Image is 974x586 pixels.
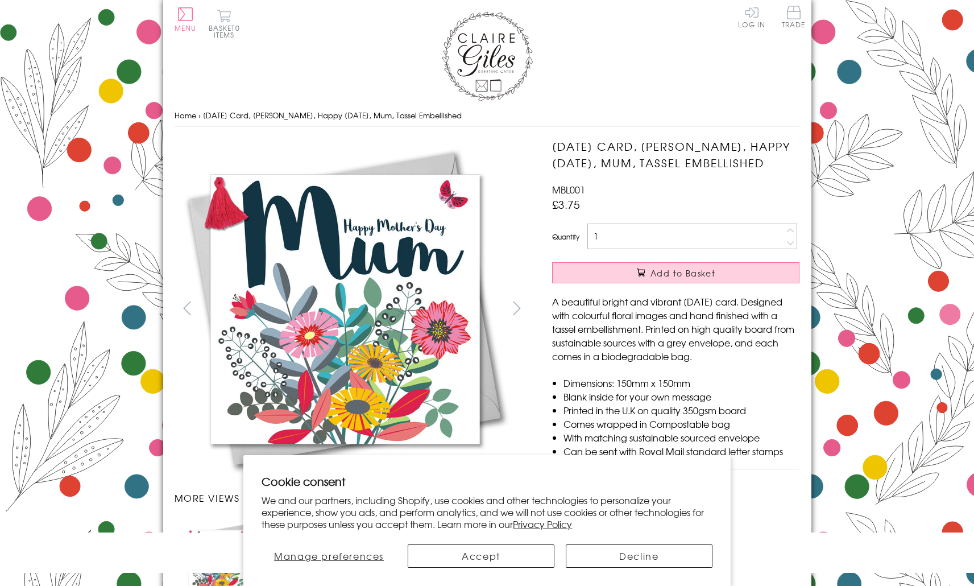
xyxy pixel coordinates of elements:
[174,138,515,480] img: Mother's Day Card, Bouquet, Happy Mother's Day, Mum, Tassel Embellished
[738,6,765,28] a: Log In
[650,267,715,279] span: Add to Basket
[563,403,799,417] li: Printed in the U.K on quality 350gsm board
[175,295,200,321] button: prev
[214,23,240,40] span: 0 items
[513,517,572,531] a: Privacy Policy
[529,138,871,480] img: Mother's Day Card, Bouquet, Happy Mother's Day, Mum, Tassel Embellished
[782,6,806,28] span: Trade
[175,491,530,505] h3: More views
[563,417,799,431] li: Comes wrapped in Compostable bag
[504,295,529,321] button: next
[442,11,533,101] img: Claire Giles Greetings Cards
[552,196,580,212] span: £3.75
[552,232,579,242] label: Quantity
[782,6,806,30] a: Trade
[203,110,462,121] span: [DATE] Card, [PERSON_NAME], Happy [DATE], Mum, Tassel Embellished
[552,138,799,171] h1: [DATE] Card, [PERSON_NAME], Happy [DATE], Mum, Tassel Embellished
[262,473,712,489] h2: Cookie consent
[563,431,799,444] li: With matching sustainable sourced envelope
[175,7,197,31] button: Menu
[563,376,799,390] li: Dimensions: 150mm x 150mm
[175,23,197,33] span: Menu
[566,544,712,568] button: Decline
[563,390,799,403] li: Blank inside for your own message
[262,544,396,568] button: Manage preferences
[563,444,799,458] li: Can be sent with Royal Mail standard letter stamps
[274,549,384,563] span: Manage preferences
[175,104,800,127] nav: breadcrumbs
[175,110,196,121] a: Home
[209,9,240,38] button: Basket0 items
[408,544,554,568] button: Accept
[198,110,201,121] span: ›
[552,295,799,363] p: A beautiful bright and vibrant [DATE] card. Designed with colourful floral images and hand finish...
[552,183,585,196] span: MBL001
[262,494,712,530] p: We and our partners, including Shopify, use cookies and other technologies to personalize your ex...
[552,262,799,283] button: Add to Basket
